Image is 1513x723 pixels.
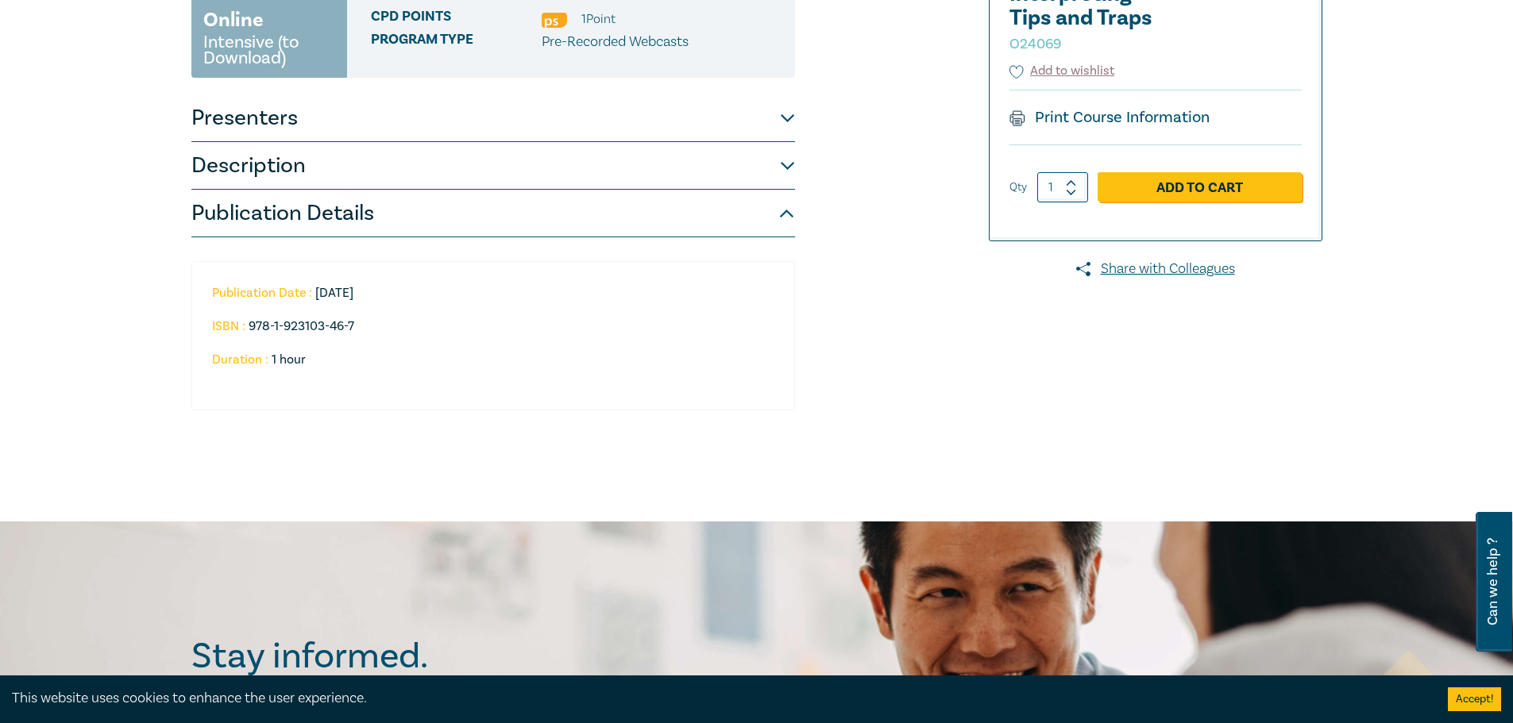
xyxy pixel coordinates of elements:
[542,13,567,28] img: Professional Skills
[212,318,245,334] strong: ISBN :
[1009,179,1027,196] label: Qty
[212,286,755,300] li: [DATE]
[581,9,616,29] li: 1 Point
[1098,172,1302,202] a: Add to Cart
[989,259,1322,279] a: Share with Colleagues
[1009,107,1210,128] a: Print Course Information
[212,319,755,333] li: 978-1-923103-46-7
[542,32,689,52] p: Pre-Recorded Webcasts
[191,142,795,190] button: Description
[191,190,795,237] button: Publication Details
[212,352,768,367] li: 1 hour
[1009,35,1061,53] small: O24069
[1037,172,1088,202] input: 1
[1009,62,1115,80] button: Add to wishlist
[191,94,795,142] button: Presenters
[191,636,566,677] h2: Stay informed.
[1448,687,1501,711] button: Accept cookies
[212,352,268,367] strong: Duration :
[203,34,335,66] small: Intensive (to Download)
[12,688,1424,709] div: This website uses cookies to enhance the user experience.
[371,9,542,29] span: CPD Points
[371,32,542,52] span: Program type
[203,6,264,34] h3: Online
[212,285,312,301] strong: Publication Date :
[1485,521,1500,642] span: Can we help ?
